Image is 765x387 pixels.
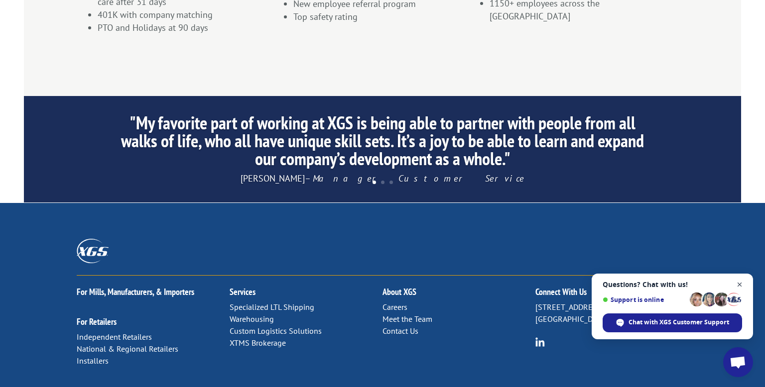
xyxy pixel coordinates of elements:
span: Questions? Chat with us! [603,281,742,289]
a: Installers [77,356,109,366]
span: – [305,173,310,184]
img: XGS_Logos_ALL_2024_All_White [77,239,109,263]
a: Warehousing [230,314,274,324]
a: National & Regional Retailers [77,344,178,354]
p: [STREET_ADDRESS] [GEOGRAPHIC_DATA], [US_STATE] 37421 [535,301,688,325]
h2: Connect With Us [535,288,688,301]
a: For Retailers [77,316,117,327]
a: Custom Logistics Solutions [230,326,322,336]
a: Careers [382,302,407,312]
span: Chat with XGS Customer Support [629,318,729,327]
a: Contact Us [382,326,418,336]
a: Meet the Team [382,314,432,324]
a: About XGS [382,286,416,297]
a: Independent Retailers [77,332,152,342]
a: 2 [381,181,384,184]
a: Specialized LTL Shipping [230,302,314,312]
div: Open chat [723,347,753,377]
h2: "My favorite part of working at XGS is being able to partner with people from all walks of life, ... [118,114,647,173]
em: Manager Customer Service [313,173,524,184]
img: group-6 [535,337,545,347]
a: Services [230,286,255,297]
div: Chat with XGS Customer Support [603,313,742,332]
a: For Mills, Manufacturers, & Importers [77,286,194,297]
span: Support is online [603,296,686,303]
li: 401K with company matching [98,8,277,21]
a: 3 [389,181,393,184]
p: [PERSON_NAME] [118,173,647,185]
a: 1 [373,181,376,184]
li: Top safety rating [293,10,473,23]
span: Close chat [734,279,746,291]
a: XTMS Brokerage [230,338,286,348]
li: PTO and Holidays at 90 days [98,21,277,34]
